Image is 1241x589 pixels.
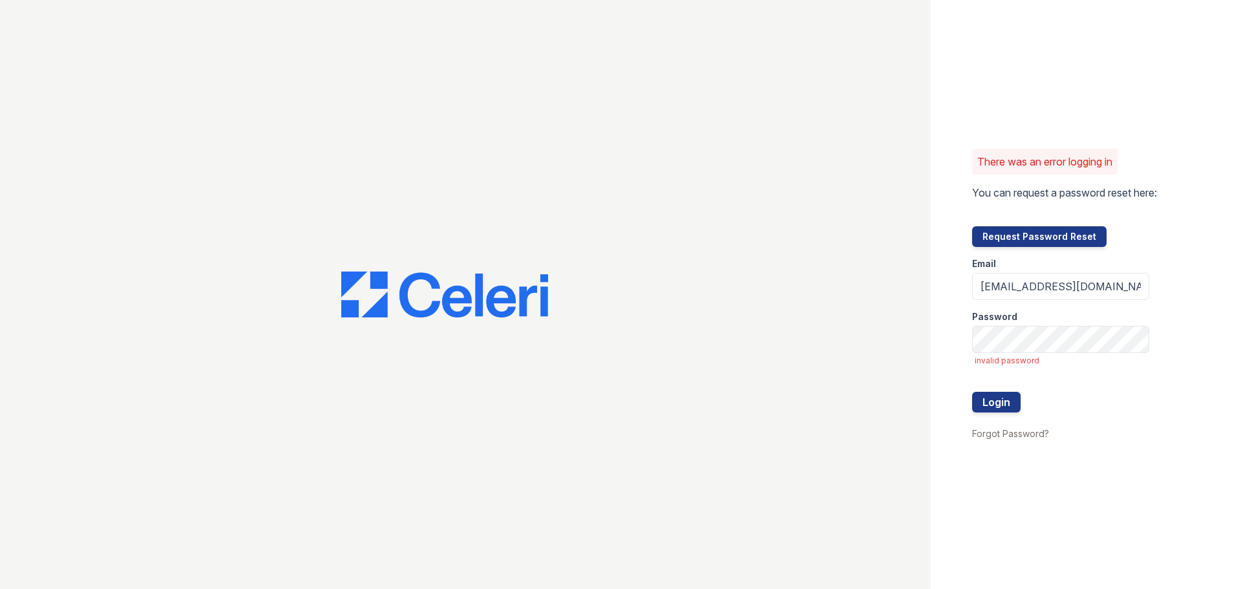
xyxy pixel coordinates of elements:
[972,310,1017,323] label: Password
[972,185,1157,200] p: You can request a password reset here:
[977,154,1112,169] p: There was an error logging in
[972,428,1049,439] a: Forgot Password?
[341,272,548,318] img: CE_Logo_Blue-a8612792a0a2168367f1c8372b55b34899dd931a85d93a1a3d3e32e68fde9ad4.png
[972,226,1107,247] button: Request Password Reset
[975,356,1149,366] span: invalid password
[972,392,1021,412] button: Login
[972,257,996,270] label: Email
